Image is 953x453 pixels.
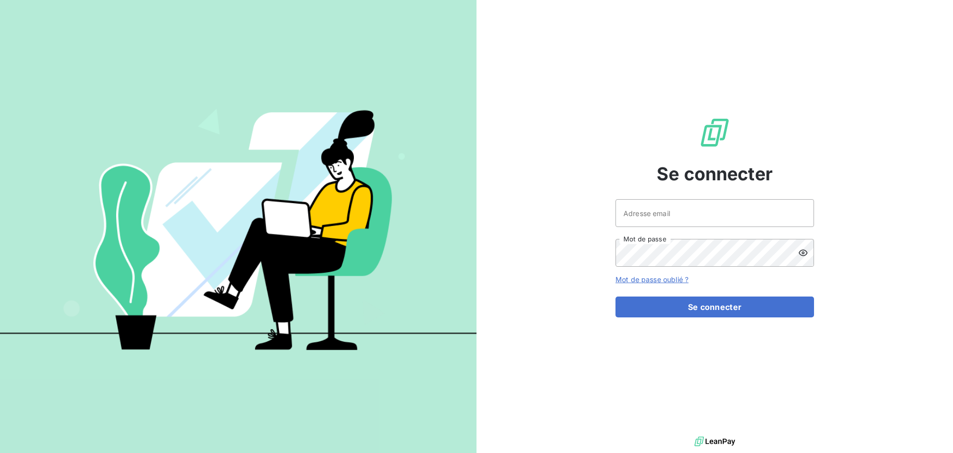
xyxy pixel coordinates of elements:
[699,117,731,149] img: Logo LeanPay
[694,434,735,449] img: logo
[615,275,688,284] a: Mot de passe oublié ?
[615,199,814,227] input: placeholder
[657,160,773,187] span: Se connecter
[615,297,814,317] button: Se connecter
